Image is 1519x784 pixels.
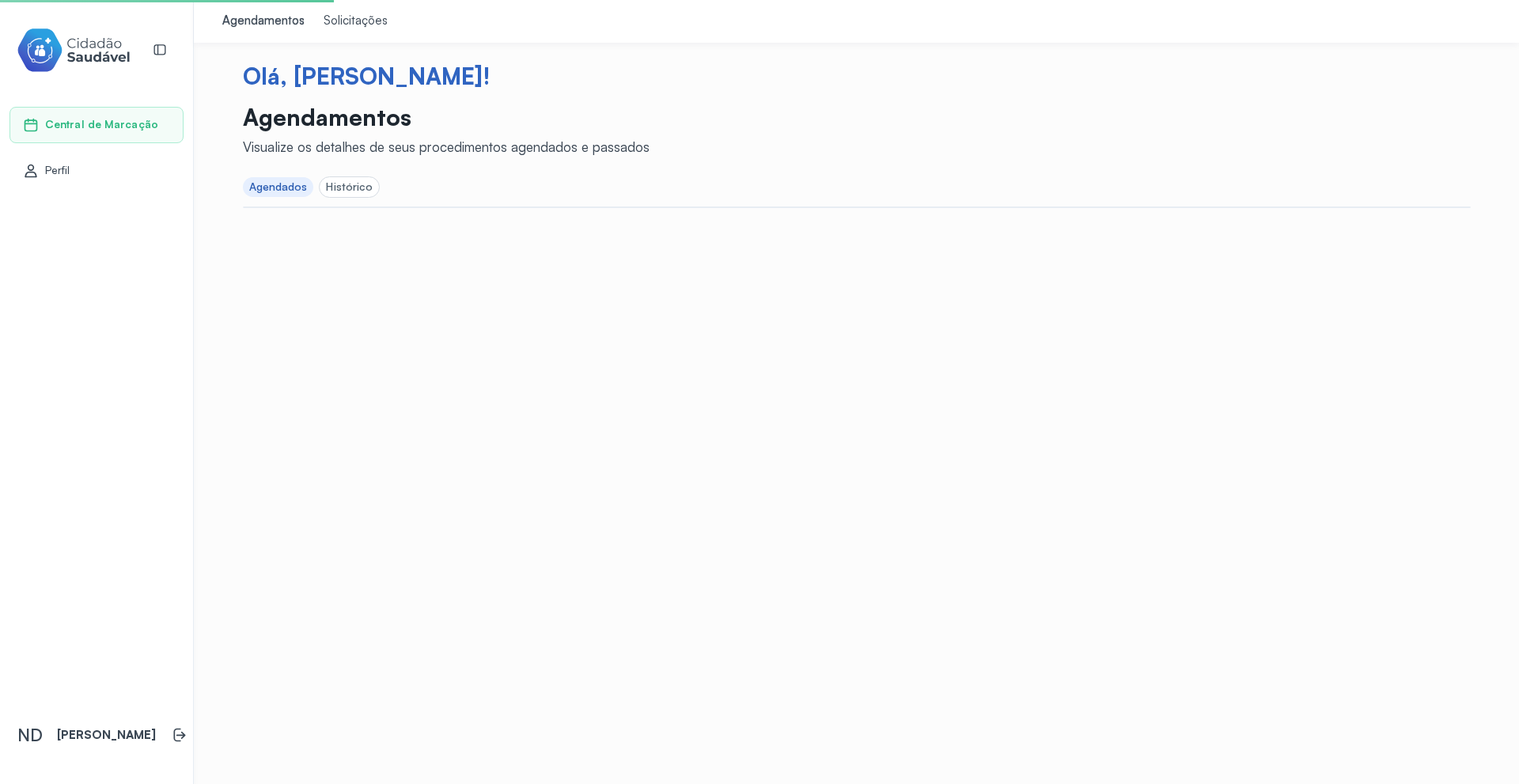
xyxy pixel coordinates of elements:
[324,13,388,29] div: Solicitações
[45,164,70,177] span: Perfil
[45,118,158,131] span: Central de Marcação
[17,25,131,75] img: cidadao-saudavel-filled-logo.svg
[23,117,170,133] a: Central de Marcação
[243,62,1471,90] div: Olá, [PERSON_NAME]!
[243,138,650,155] div: Visualize os detalhes de seus procedimentos agendados e passados
[243,103,650,131] p: Agendamentos
[222,13,305,29] div: Agendamentos
[249,180,308,194] div: Agendados
[57,728,156,743] p: [PERSON_NAME]
[23,163,170,179] a: Perfil
[326,180,373,194] div: Histórico
[17,725,43,745] span: ND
